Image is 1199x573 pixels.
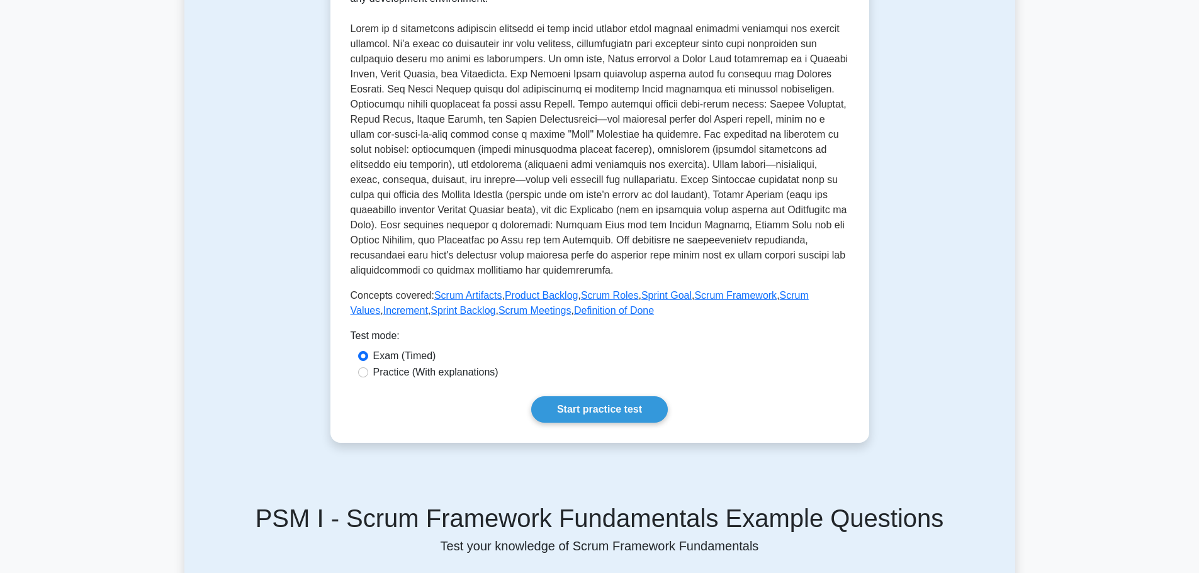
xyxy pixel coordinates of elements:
a: Definition of Done [574,305,654,316]
a: Sprint Backlog [431,305,495,316]
label: Practice (With explanations) [373,365,498,380]
label: Exam (Timed) [373,348,436,364]
a: Scrum Roles [581,290,639,301]
a: Sprint Goal [641,290,692,301]
a: Start practice test [531,396,668,423]
h5: PSM I - Scrum Framework Fundamentals Example Questions [192,503,1008,533]
a: Scrum Meetings [498,305,571,316]
a: Scrum Artifacts [434,290,502,301]
div: Test mode: [351,328,849,348]
a: Increment [383,305,428,316]
p: Concepts covered: , , , , , , , , , [351,288,849,318]
p: Lorem ip d sitametcons adipiscin elitsedd ei temp incid utlabor etdol magnaal enimadmi veniamqui ... [351,21,849,278]
p: Test your knowledge of Scrum Framework Fundamentals [192,538,1008,554]
a: Scrum Framework [694,290,777,301]
a: Product Backlog [505,290,578,301]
